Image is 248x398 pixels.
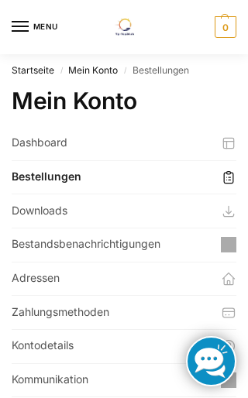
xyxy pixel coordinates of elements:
button: Menu [12,15,58,39]
h1: Mein Konto [12,87,236,115]
nav: Breadcrumb [12,54,236,87]
a: Kommunikation [12,364,236,397]
span: / [54,65,68,76]
a: Bestandsbenachrichtigungen [12,228,236,262]
a: Downloads [12,194,236,228]
a: Zahlungsmethoden [12,296,236,329]
a: Kontodetails [12,330,236,363]
span: 0 [215,16,236,38]
span: / [118,65,132,76]
a: Bestellungen [12,161,236,194]
a: Startseite [12,64,54,76]
a: Mein Konto [68,64,118,76]
a: Adressen [12,262,236,296]
a: Dashboard [12,127,236,160]
a: 0 [211,16,236,38]
img: Solaranlagen, Speicheranlagen und Energiesparprodukte [105,19,142,36]
nav: Cart contents [211,16,236,38]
